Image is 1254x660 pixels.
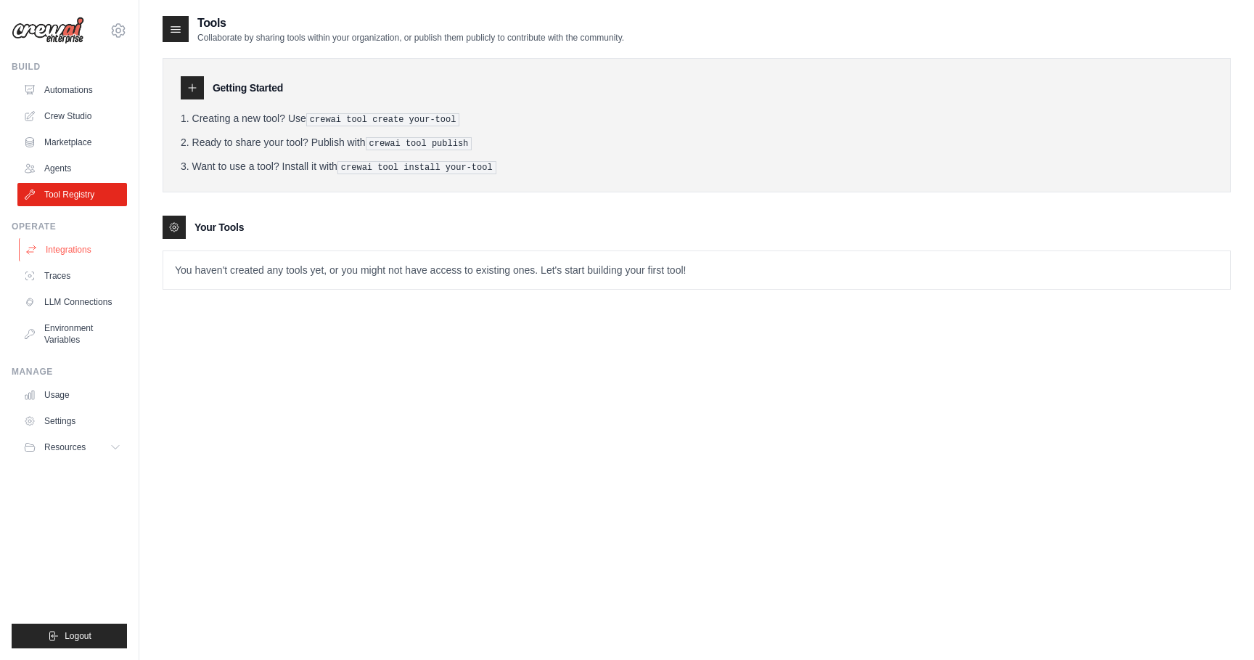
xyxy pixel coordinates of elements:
[44,441,86,453] span: Resources
[17,131,127,154] a: Marketplace
[12,61,127,73] div: Build
[12,221,127,232] div: Operate
[17,317,127,351] a: Environment Variables
[12,366,127,378] div: Manage
[181,111,1213,126] li: Creating a new tool? Use
[337,161,496,174] pre: crewai tool install your-tool
[366,137,472,150] pre: crewai tool publish
[163,251,1230,289] p: You haven't created any tools yet, or you might not have access to existing ones. Let's start bui...
[17,410,127,433] a: Settings
[12,17,84,44] img: Logo
[65,630,91,642] span: Logout
[17,183,127,206] a: Tool Registry
[181,135,1213,150] li: Ready to share your tool? Publish with
[17,78,127,102] a: Automations
[17,157,127,180] a: Agents
[17,436,127,459] button: Resources
[197,15,624,32] h2: Tools
[1181,590,1254,660] iframe: Chat Widget
[17,383,127,407] a: Usage
[17,290,127,314] a: LLM Connections
[17,264,127,288] a: Traces
[17,105,127,128] a: Crew Studio
[213,81,283,95] h3: Getting Started
[194,220,244,235] h3: Your Tools
[19,238,128,261] a: Integrations
[306,113,460,126] pre: crewai tool create your-tool
[197,32,624,44] p: Collaborate by sharing tools within your organization, or publish them publicly to contribute wit...
[181,159,1213,174] li: Want to use a tool? Install it with
[12,624,127,648] button: Logout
